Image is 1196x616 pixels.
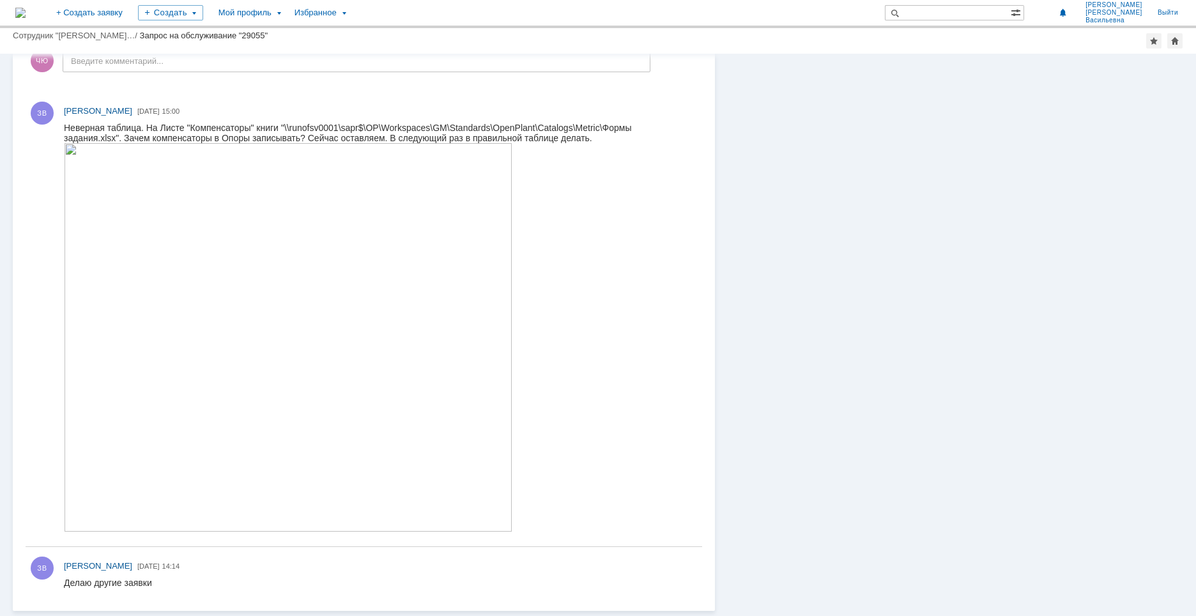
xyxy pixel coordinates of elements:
span: 15:00 [162,107,180,115]
div: / [13,31,140,40]
img: logo [15,8,26,18]
span: Васильевна [1085,17,1142,24]
a: Сотрудник "[PERSON_NAME]… [13,31,135,40]
div: Создать [138,5,203,20]
span: [PERSON_NAME] [64,106,132,116]
span: Расширенный поиск [1011,6,1023,18]
span: [PERSON_NAME] [64,561,132,571]
span: [PERSON_NAME] [1085,1,1142,9]
span: [DATE] [137,562,160,570]
span: ЧЮ [31,49,54,72]
div: Запрос на обслуживание "29055" [140,31,268,40]
span: 14:14 [162,562,180,570]
a: [PERSON_NAME] [64,560,132,573]
a: [PERSON_NAME] [64,105,132,118]
span: [PERSON_NAME] [1085,9,1142,17]
div: Добавить в избранное [1146,33,1161,49]
a: Перейти на домашнюю страницу [15,8,26,18]
div: Сделать домашней страницей [1167,33,1183,49]
span: [DATE] [137,107,160,115]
